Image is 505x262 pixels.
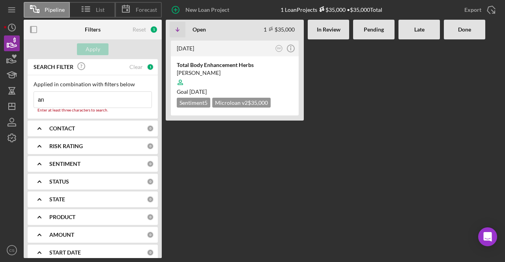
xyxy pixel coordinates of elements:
b: START DATE [49,249,81,256]
div: Applied in combination with filters below [34,81,152,87]
div: [PERSON_NAME] [177,69,293,77]
div: Microloan v2 $35,000 [212,98,271,108]
div: Open Intercom Messenger [478,227,497,246]
a: [DATE]BMTotal Body Enhancement Herbs[PERSON_NAME]Goal [DATE]Sentiment5Microloan v2$35,000 [170,39,300,117]
button: Apply [77,43,108,55]
div: 1 [150,26,158,33]
div: Clear [129,64,143,70]
b: Open [193,26,206,33]
div: 0 [147,231,154,238]
div: Apply [86,43,100,55]
time: 08/30/2025 [189,88,207,95]
b: SEARCH FILTER [34,64,73,70]
b: Pending [364,26,384,33]
div: $35,000 [317,6,346,13]
div: Reset [133,26,146,33]
span: Pipeline [45,7,65,13]
button: Export [456,2,501,18]
b: In Review [317,26,340,33]
b: Filters [85,26,101,33]
text: CS [9,248,14,253]
div: 0 [147,249,154,256]
button: CS [4,242,20,258]
time: 2025-08-06 02:01 [177,45,194,52]
span: Forecast [136,7,157,13]
div: 0 [147,160,154,167]
b: Done [458,26,471,33]
div: Export [464,2,481,18]
button: BM [274,43,284,54]
button: New Loan Project [166,2,237,18]
div: New Loan Project [185,2,229,18]
div: 0 [147,143,154,150]
div: Enter at least three characters to search. [34,108,152,113]
b: RISK RATING [49,143,83,149]
span: Goal [177,88,207,95]
span: List [96,7,105,13]
div: 1 $35,000 [264,26,295,33]
b: CONTACT [49,125,75,132]
div: 0 [147,178,154,185]
b: STATE [49,196,65,203]
b: SENTIMENT [49,161,80,167]
div: 0 [147,214,154,221]
div: 0 [147,125,154,132]
div: 0 [147,196,154,203]
b: AMOUNT [49,232,74,238]
text: BM [277,47,281,50]
b: Late [414,26,425,33]
b: STATUS [49,178,69,185]
div: 1 Loan Projects • $35,000 Total [281,6,382,13]
div: 1 [147,63,154,71]
b: PRODUCT [49,214,75,220]
div: Total Body Enhancement Herbs [177,61,293,69]
div: Sentiment 5 [177,98,210,108]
